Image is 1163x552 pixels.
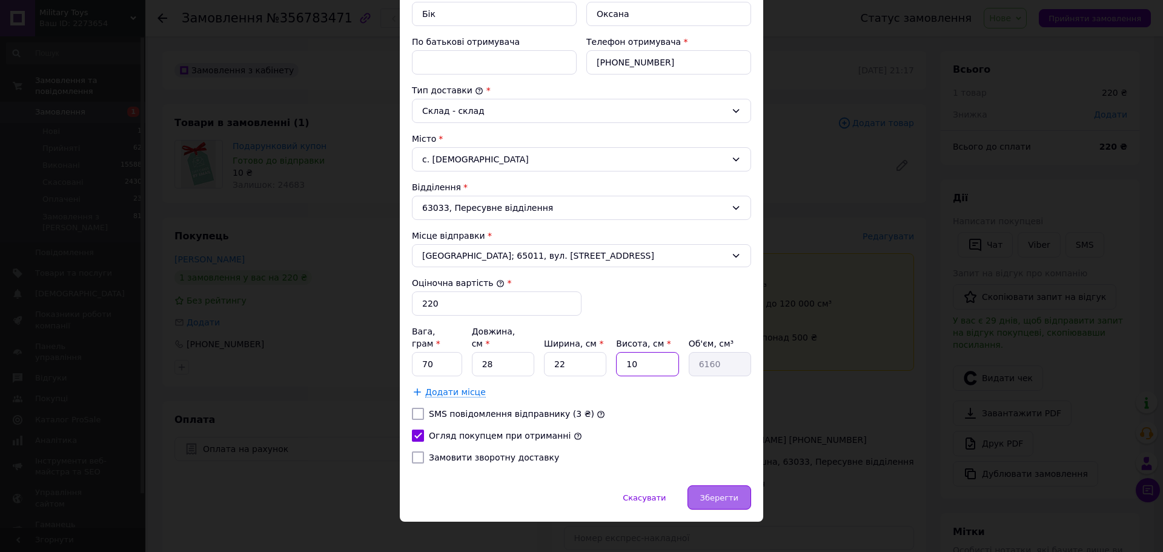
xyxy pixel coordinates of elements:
[429,431,571,441] label: Огляд покупцем при отриманні
[412,327,440,348] label: Вага, грам
[425,387,486,397] span: Додати місце
[544,339,603,348] label: Ширина, см
[412,37,520,47] label: По батькові отримувача
[422,104,726,118] div: Склад - склад
[412,147,751,171] div: с. [DEMOGRAPHIC_DATA]
[623,493,666,502] span: Скасувати
[586,37,681,47] label: Телефон отримувача
[412,181,751,193] div: Відділення
[472,327,515,348] label: Довжина, см
[412,84,751,96] div: Тип доставки
[616,339,671,348] label: Висота, см
[429,453,559,462] label: Замовити зворотну доставку
[422,250,726,262] span: [GEOGRAPHIC_DATA]; 65011, вул. [STREET_ADDRESS]
[412,196,751,220] div: 63033, Пересувне відділення
[429,409,594,419] label: SMS повідомлення відправнику (3 ₴)
[689,338,751,350] div: Об'єм, см³
[700,493,738,502] span: Зберегти
[412,278,505,288] label: Оціночна вартість
[412,133,751,145] div: Місто
[586,50,751,75] input: +380
[412,230,751,242] div: Місце відправки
